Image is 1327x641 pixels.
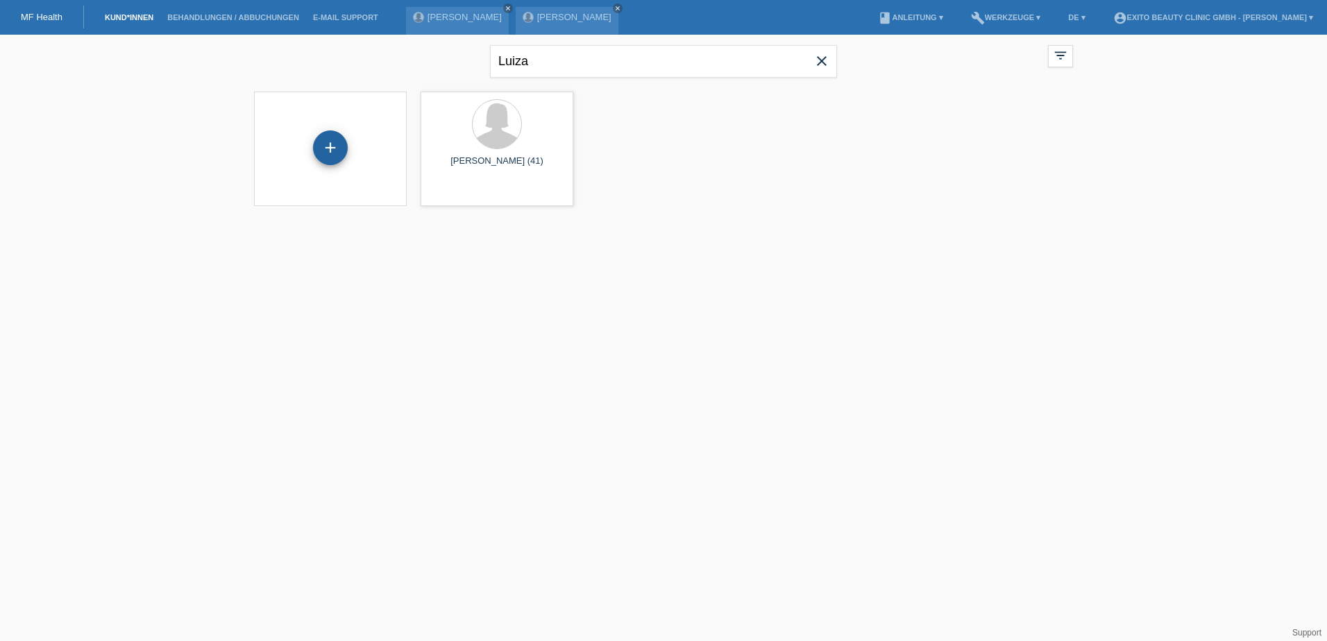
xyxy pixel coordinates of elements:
a: close [613,3,623,13]
a: Kund*innen [98,13,160,22]
i: close [614,5,621,12]
a: MF Health [21,12,62,22]
a: E-Mail Support [306,13,385,22]
i: account_circle [1113,11,1127,25]
a: bookAnleitung ▾ [871,13,949,22]
a: Support [1292,628,1321,638]
i: close [813,53,830,69]
i: build [971,11,985,25]
i: filter_list [1053,48,1068,63]
div: Kund*in hinzufügen [314,136,347,160]
i: book [878,11,892,25]
a: close [503,3,513,13]
a: [PERSON_NAME] [537,12,611,22]
a: account_circleExito Beauty Clinic GmbH - [PERSON_NAME] ▾ [1106,13,1320,22]
a: buildWerkzeuge ▾ [964,13,1048,22]
input: Suche... [490,45,837,78]
div: [PERSON_NAME] (41) [432,155,562,178]
a: [PERSON_NAME] [428,12,502,22]
a: DE ▾ [1061,13,1092,22]
a: Behandlungen / Abbuchungen [160,13,306,22]
i: close [505,5,512,12]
